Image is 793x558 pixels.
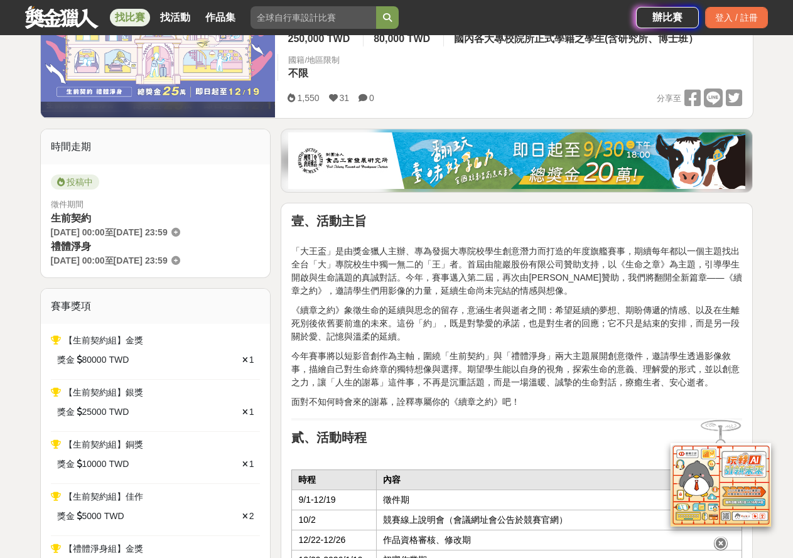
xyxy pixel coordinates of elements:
span: 徵件期間 [51,200,84,209]
span: 投稿中 [51,174,99,190]
strong: 貳、活動時程 [291,431,367,444]
strong: 時程 [298,475,316,485]
span: 獎金 [57,405,75,419]
p: 今年賽事將以短影音創作為主軸，圍繞「生前契約」與「禮體淨身」兩大主題展開創意徵件，邀請學生透過影像敘事，描繪自己對生命終章的獨特想像與選擇。期望學生能以自身的視角，探索生命的意義、理解愛的形式，... [291,350,742,389]
span: 0 [369,93,374,103]
span: TWD [109,405,129,419]
span: 80,000 TWD [374,33,430,44]
td: 競賽線上說明會（會議網址會公告於競賽官網） [376,510,742,530]
span: 至 [105,255,114,266]
span: [DATE] 00:00 [51,255,105,266]
span: 【生前契約組】金獎 [64,335,143,345]
span: 10000 [82,458,107,471]
span: [DATE] 23:59 [114,255,168,266]
span: 25000 [82,405,107,419]
span: 至 [105,227,114,237]
div: 賽事獎項 [41,289,271,324]
span: 1,550 [297,93,319,103]
span: TWD [109,353,129,367]
span: 獎金 [57,353,75,367]
a: 作品集 [200,9,240,26]
span: 禮體淨身 [51,241,91,252]
span: 【生前契約組】銀獎 [64,387,143,397]
p: 《續章之約》象徵生命的延續與思念的留存，意涵生者與逝者之間：希望延續的夢想、期盼傳遞的情感、以及在生離死別後依舊要前進的未來。這份「約」，既是對摯愛的承諾，也是對生者的回應；它不只是結束的安排，... [291,304,742,343]
img: d2146d9a-e6f6-4337-9592-8cefde37ba6b.png [671,443,771,527]
a: 找比賽 [110,9,150,26]
span: 生前契約 [51,213,91,223]
span: [DATE] 23:59 [114,227,168,237]
p: 「大王盃」是由獎金獵人主辦、專為發掘大專院校學生創意潛力而打造的年度旗艦賽事，期續每年都以一個主題找出全台「大」專院校生中獨一無二的「王」者。首屆由龍巖股份有限公司贊助支持，以《生命之章》為主題... [291,232,742,298]
span: 分享至 [657,89,681,108]
img: 1c81a89c-c1b3-4fd6-9c6e-7d29d79abef5.jpg [288,132,745,189]
span: TWD [104,510,124,523]
span: 1 [249,407,254,417]
span: 不限 [288,68,308,78]
span: 80000 [82,353,107,367]
span: 獎金 [57,510,75,523]
div: 國籍/地區限制 [288,54,340,67]
span: 1 [249,355,254,365]
span: TWD [109,458,129,471]
div: 時間走期 [41,129,271,164]
div: 登入 / 註冊 [705,7,768,28]
span: 2 [249,511,254,521]
td: 10/2 [292,510,376,530]
input: 全球自行車設計比賽 [251,6,376,29]
strong: 壹、活動主旨 [291,214,367,228]
span: [DATE] 00:00 [51,227,105,237]
a: 辦比賽 [636,7,699,28]
span: 【生前契約組】佳作 [64,491,143,502]
span: 獎金 [57,458,75,471]
span: 1 [249,459,254,469]
span: 【生前契約組】銅獎 [64,439,143,449]
span: 國內各大專校院所正式學籍之學生(含研究所、博士班） [454,33,698,44]
td: 徵件期 [376,490,742,510]
span: 【禮體淨身組】金獎 [64,544,143,554]
span: 31 [340,93,350,103]
p: 面對不知何時會來的謝幕，詮釋專屬你的《續章之約》吧！ [291,395,742,409]
strong: 內容 [383,475,401,485]
span: 5000 [82,510,102,523]
a: 找活動 [155,9,195,26]
td: 12/22-12/26 [292,530,376,550]
td: 作品資格審核、修改期 [376,530,742,550]
span: 250,000 TWD [288,33,350,44]
td: 9/1-12/19 [292,490,376,510]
